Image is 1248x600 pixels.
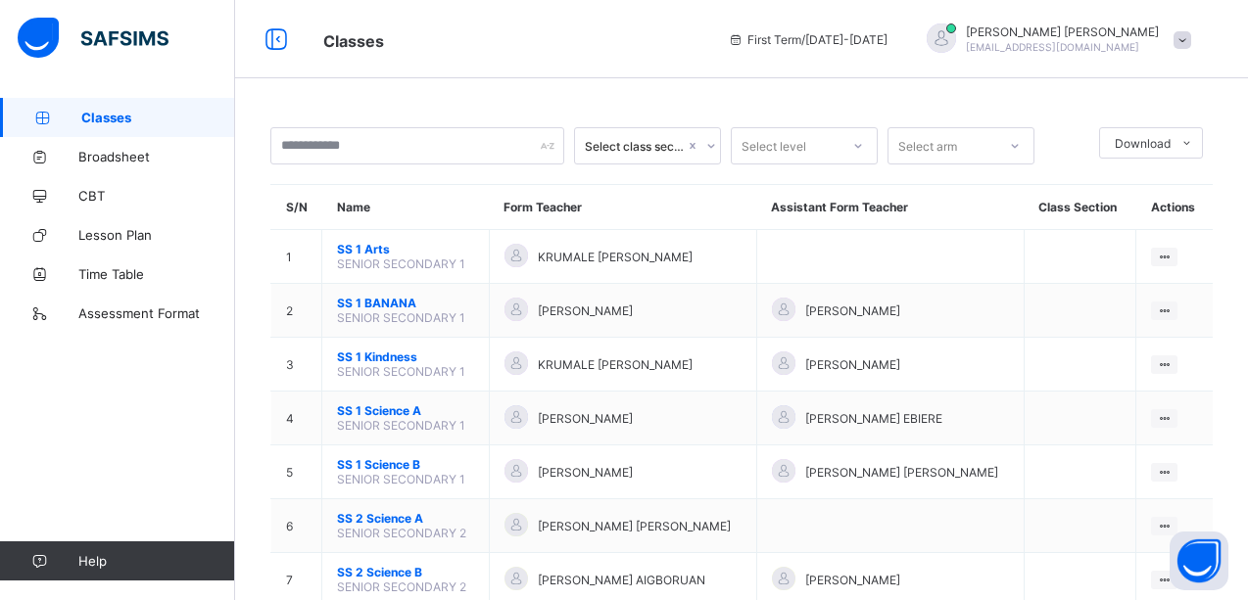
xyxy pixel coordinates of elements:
span: Assessment Format [78,305,235,321]
span: SENIOR SECONDARY 1 [337,256,465,271]
span: [PERSON_NAME] [805,303,900,318]
span: SENIOR SECONDARY 1 [337,364,465,379]
div: Select level [742,127,806,164]
span: SENIOR SECONDARY 1 [337,418,465,433]
span: [PERSON_NAME] EBIERE [805,411,942,426]
span: [PERSON_NAME] [PERSON_NAME] [538,519,731,533]
span: [EMAIL_ADDRESS][DOMAIN_NAME] [966,41,1139,53]
span: SENIOR SECONDARY 1 [337,310,465,325]
span: SS 1 Science B [337,457,474,472]
td: 4 [271,392,322,445]
span: SENIOR SECONDARY 1 [337,472,465,486]
span: CBT [78,188,235,204]
th: Name [322,185,490,230]
span: session/term information [728,32,888,47]
td: 2 [271,284,322,338]
span: Download [1115,136,1171,151]
span: SS 1 Arts [337,242,474,256]
span: Classes [81,110,235,125]
td: 5 [271,445,322,499]
span: [PERSON_NAME] [PERSON_NAME] [805,465,998,480]
span: [PERSON_NAME] [538,303,633,318]
td: 6 [271,499,322,553]
span: SS 1 Science A [337,403,474,418]
span: Lesson Plan [78,227,235,243]
th: S/N [271,185,322,230]
span: [PERSON_NAME] [538,411,633,426]
span: [PERSON_NAME] [538,465,633,480]
span: SS 2 Science A [337,511,474,526]
div: Select class section [585,139,685,154]
span: KRUMALE [PERSON_NAME] [538,250,693,264]
span: Help [78,553,234,569]
span: [PERSON_NAME] [805,357,900,372]
span: [PERSON_NAME] AIGBORUAN [538,573,705,587]
img: safsims [18,18,168,59]
span: SS 2 Science B [337,565,474,579]
span: Broadsheet [78,149,235,164]
th: Actions [1136,185,1213,230]
span: Time Table [78,266,235,282]
span: KRUMALE [PERSON_NAME] [538,357,693,372]
span: SENIOR SECONDARY 2 [337,526,466,540]
span: SS 1 BANANA [337,296,474,310]
th: Class Section [1024,185,1136,230]
td: 1 [271,230,322,284]
span: SENIOR SECONDARY 2 [337,579,466,594]
span: [PERSON_NAME] [805,573,900,587]
span: [PERSON_NAME] [PERSON_NAME] [966,24,1159,39]
div: Select arm [898,127,957,164]
div: JOHNEMMANUEL [907,23,1201,56]
span: Classes [323,31,384,51]
th: Assistant Form Teacher [756,185,1024,230]
span: SS 1 Kindness [337,349,474,364]
td: 3 [271,338,322,392]
button: Open asap [1170,531,1228,590]
th: Form Teacher [489,185,756,230]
